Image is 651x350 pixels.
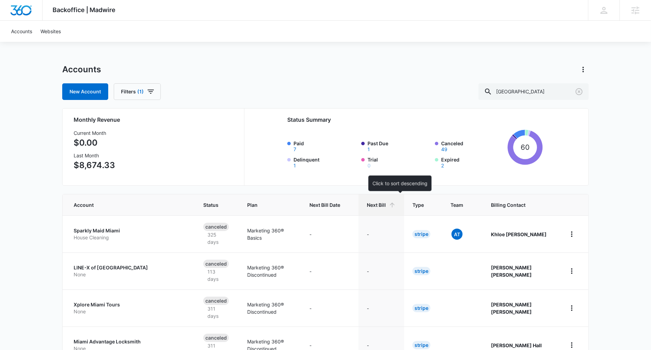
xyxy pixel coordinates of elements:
[574,86,585,97] button: Clear
[309,201,340,209] span: Next Bill Date
[36,21,65,42] a: Websites
[74,152,115,159] h3: Last Month
[368,147,370,152] button: Past Due
[74,201,177,209] span: Account
[578,64,589,75] button: Actions
[203,334,229,342] div: Canceled
[491,201,550,209] span: Billing Contact
[62,64,101,75] h1: Accounts
[368,140,431,152] label: Past Due
[74,159,115,172] p: $8,674.33
[452,229,463,240] span: At
[62,83,108,100] a: New Account
[53,6,116,13] span: Backoffice | Madwire
[74,264,187,278] a: LINE-X of [GEOGRAPHIC_DATA]None
[74,234,187,241] p: House Cleaning
[412,304,430,312] div: Stripe
[301,289,359,326] td: -
[74,301,187,308] p: Xplore Miami Tours
[203,201,221,209] span: Status
[412,230,430,238] div: Stripe
[74,227,187,234] p: Sparkly Maid Miami
[441,140,505,152] label: Canceled
[203,297,229,305] div: Canceled
[203,223,229,231] div: Canceled
[566,266,577,277] button: home
[367,201,386,209] span: Next Bill
[247,301,293,315] p: Marketing 360® Discontinued
[441,156,505,168] label: Expired
[74,301,187,315] a: Xplore Miami ToursNone
[74,129,115,137] h3: Current Month
[521,143,530,151] tspan: 60
[441,163,444,168] button: Expired
[301,252,359,289] td: -
[294,156,357,168] label: Delinquent
[491,265,532,278] strong: [PERSON_NAME] [PERSON_NAME]
[294,163,296,168] button: Delinquent
[247,264,293,278] p: Marketing 360® Discontinued
[491,302,532,315] strong: [PERSON_NAME] [PERSON_NAME]
[203,305,231,320] p: 311 days
[74,264,187,271] p: LINE-X of [GEOGRAPHIC_DATA]
[74,308,187,315] p: None
[294,147,296,152] button: Paid
[491,231,547,237] strong: Khloe [PERSON_NAME]
[203,268,231,283] p: 113 days
[74,227,187,241] a: Sparkly Maid MiamiHouse Cleaning
[412,201,424,209] span: Type
[412,341,430,349] div: Stripe
[114,83,161,100] button: Filters(1)
[491,342,542,348] strong: [PERSON_NAME] Hall
[566,229,577,240] button: home
[7,21,36,42] a: Accounts
[74,137,115,149] p: $0.00
[74,116,236,124] h2: Monthly Revenue
[359,289,404,326] td: -
[287,116,543,124] h2: Status Summary
[301,215,359,252] td: -
[369,176,432,191] div: Click to sort descending
[441,147,447,152] button: Canceled
[359,215,404,252] td: -
[247,227,293,241] p: Marketing 360® Basics
[137,89,144,94] span: (1)
[203,231,231,246] p: 325 days
[368,156,431,168] label: Trial
[74,338,187,345] p: Miami Advantage Locksmith
[359,252,404,289] td: -
[412,267,430,275] div: Stripe
[74,271,187,278] p: None
[203,260,229,268] div: Canceled
[294,140,357,152] label: Paid
[450,201,464,209] span: Team
[566,303,577,314] button: home
[247,201,293,209] span: Plan
[478,83,589,100] input: Search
